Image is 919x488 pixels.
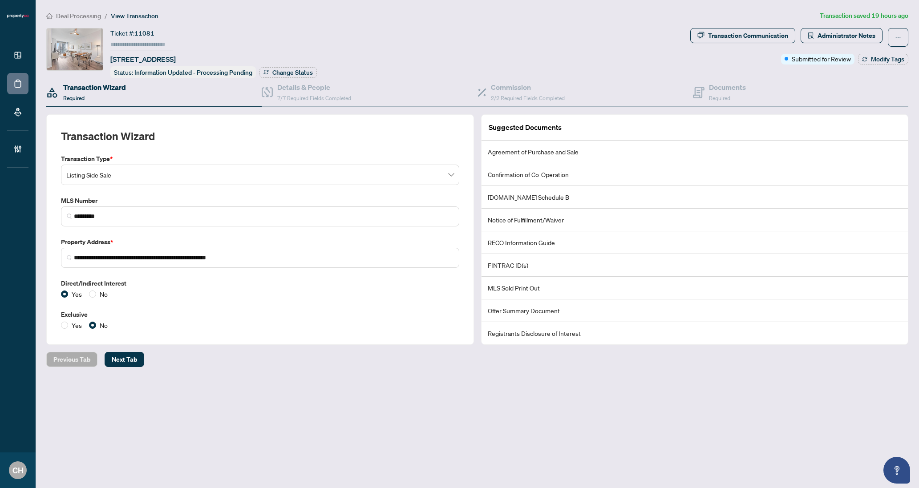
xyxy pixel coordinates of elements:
[259,67,317,78] button: Change Status
[482,209,908,231] li: Notice of Fulfillment/Waiver
[895,34,901,40] span: ellipsis
[808,32,814,39] span: solution
[63,95,85,101] span: Required
[96,320,111,330] span: No
[820,11,908,21] article: Transaction saved 19 hours ago
[110,28,154,38] div: Ticket #:
[709,95,730,101] span: Required
[61,278,459,288] label: Direct/Indirect Interest
[818,28,875,43] span: Administrator Notes
[690,28,795,43] button: Transaction Communication
[482,254,908,277] li: FINTRAC ID(s)
[277,82,351,93] h4: Details & People
[858,54,908,65] button: Modify Tags
[482,163,908,186] li: Confirmation of Co-Operation
[67,255,72,260] img: search_icon
[708,28,788,43] div: Transaction Communication
[277,95,351,101] span: 7/7 Required Fields Completed
[272,69,313,76] span: Change Status
[68,289,85,299] span: Yes
[67,214,72,219] img: search_icon
[47,28,103,70] img: IMG-W12324261_1.jpg
[56,12,101,20] span: Deal Processing
[709,82,746,93] h4: Documents
[489,122,562,133] article: Suggested Documents
[46,13,53,19] span: home
[61,154,459,164] label: Transaction Type
[105,11,107,21] li: /
[491,82,565,93] h4: Commission
[63,82,126,93] h4: Transaction Wizard
[61,129,155,143] h2: Transaction Wizard
[7,13,28,19] img: logo
[482,141,908,163] li: Agreement of Purchase and Sale
[105,352,144,367] button: Next Tab
[883,457,910,484] button: Open asap
[482,231,908,254] li: RECO Information Guide
[110,66,256,78] div: Status:
[134,69,252,77] span: Information Updated - Processing Pending
[482,322,908,344] li: Registrants Disclosure of Interest
[792,54,851,64] span: Submitted for Review
[482,299,908,322] li: Offer Summary Document
[46,352,97,367] button: Previous Tab
[491,95,565,101] span: 2/2 Required Fields Completed
[66,166,454,183] span: Listing Side Sale
[61,196,459,206] label: MLS Number
[96,289,111,299] span: No
[482,277,908,299] li: MLS Sold Print Out
[61,310,459,319] label: Exclusive
[61,237,459,247] label: Property Address
[871,56,904,62] span: Modify Tags
[111,12,158,20] span: View Transaction
[68,320,85,330] span: Yes
[134,29,154,37] span: 11081
[482,186,908,209] li: [DOMAIN_NAME] Schedule B
[801,28,883,43] button: Administrator Notes
[110,54,176,65] span: [STREET_ADDRESS]
[12,464,24,476] span: CH
[112,352,137,367] span: Next Tab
